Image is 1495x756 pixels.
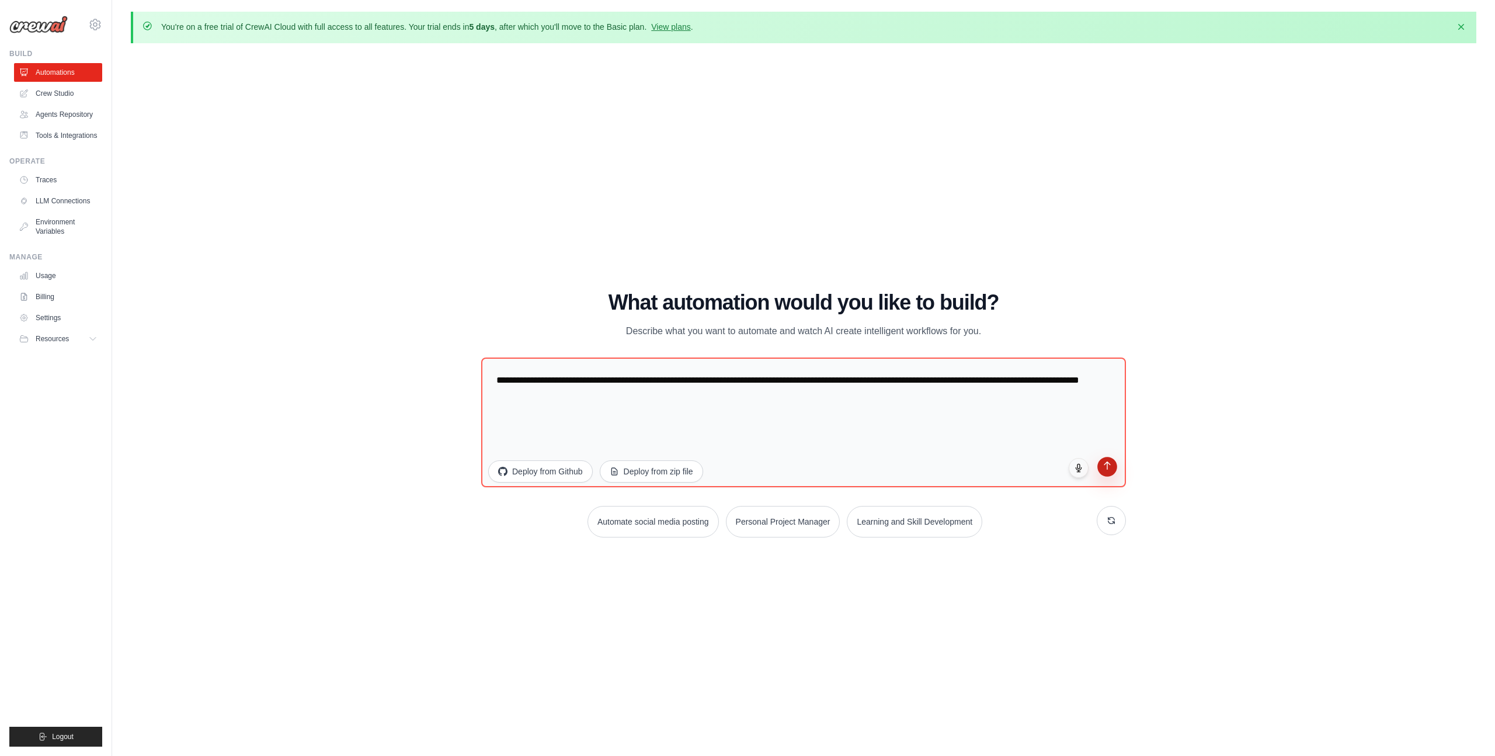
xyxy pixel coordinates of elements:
a: Crew Studio [14,84,102,103]
button: Resources [14,330,102,348]
div: Build [9,49,102,58]
a: Environment Variables [14,213,102,241]
p: You're on a free trial of CrewAI Cloud with full access to all features. Your trial ends in , aft... [161,21,693,33]
button: Deploy from zip file [600,460,703,483]
button: Personal Project Manager [726,506,840,537]
a: Usage [14,266,102,285]
a: Traces [14,171,102,189]
strong: 5 days [469,22,495,32]
div: Operate [9,157,102,166]
a: Billing [14,287,102,306]
button: Automate social media posting [587,506,719,537]
button: Logout [9,727,102,747]
a: Settings [14,308,102,327]
a: LLM Connections [14,192,102,210]
iframe: Chat Widget [1437,700,1495,756]
a: Automations [14,63,102,82]
button: Deploy from Github [488,460,593,483]
div: Manage [9,252,102,262]
span: Resources [36,334,69,344]
a: Agents Repository [14,105,102,124]
h1: What automation would you like to build? [481,291,1126,314]
p: Describe what you want to automate and watch AI create intelligent workflows for you. [607,324,1000,339]
span: Logout [52,732,74,741]
button: Learning and Skill Development [847,506,982,537]
img: Logo [9,16,68,33]
a: View plans [651,22,690,32]
a: Tools & Integrations [14,126,102,145]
